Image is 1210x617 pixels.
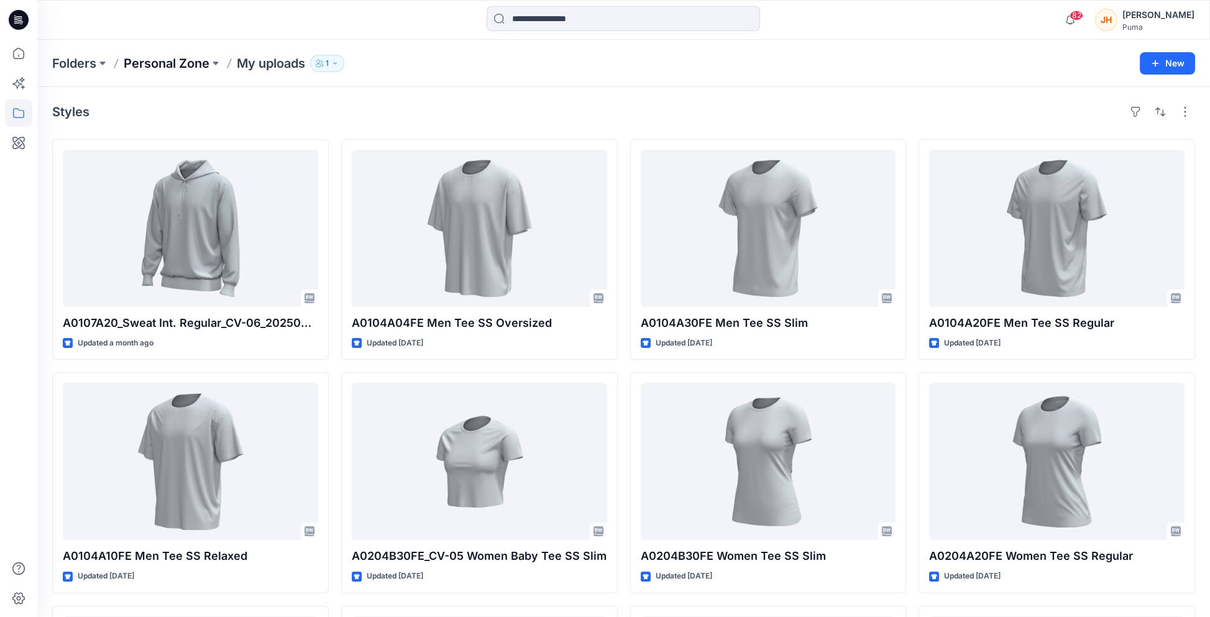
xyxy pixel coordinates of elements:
[929,314,1185,332] p: A0104A20FE Men Tee SS Regular
[1122,22,1194,32] div: Puma
[352,314,607,332] p: A0104A04FE Men Tee SS Oversized
[63,383,318,540] a: A0104A10FE Men Tee SS Relaxed
[929,150,1185,307] a: A0104A20FE Men Tee SS Regular
[367,570,423,583] p: Updated [DATE]
[944,337,1001,350] p: Updated [DATE]
[929,383,1185,540] a: A0204A20FE Women Tee SS Regular
[78,570,134,583] p: Updated [DATE]
[352,547,607,565] p: A0204B30FE_CV-05 Women Baby Tee SS Slim
[310,55,344,72] button: 1
[326,57,329,70] p: 1
[641,547,896,565] p: A0204B30FE Women Tee SS Slim
[1095,9,1117,31] div: JH
[656,337,712,350] p: Updated [DATE]
[63,547,318,565] p: A0104A10FE Men Tee SS Relaxed
[52,104,89,119] h4: Styles
[944,570,1001,583] p: Updated [DATE]
[237,55,305,72] p: My uploads
[1140,52,1195,75] button: New
[352,150,607,307] a: A0104A04FE Men Tee SS Oversized
[78,337,154,350] p: Updated a month ago
[641,150,896,307] a: A0104A30FE Men Tee SS Slim
[641,314,896,332] p: A0104A30FE Men Tee SS Slim
[929,547,1185,565] p: A0204A20FE Women Tee SS Regular
[367,337,423,350] p: Updated [DATE]
[352,383,607,540] a: A0204B30FE_CV-05 Women Baby Tee SS Slim
[63,150,318,307] a: A0107A20_Sweat Int. Regular_CV-06_20250918
[124,55,209,72] a: Personal Zone
[1122,7,1194,22] div: [PERSON_NAME]
[1070,11,1083,21] span: 82
[641,383,896,540] a: A0204B30FE Women Tee SS Slim
[656,570,712,583] p: Updated [DATE]
[52,55,96,72] a: Folders
[63,314,318,332] p: A0107A20_Sweat Int. Regular_CV-06_20250918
